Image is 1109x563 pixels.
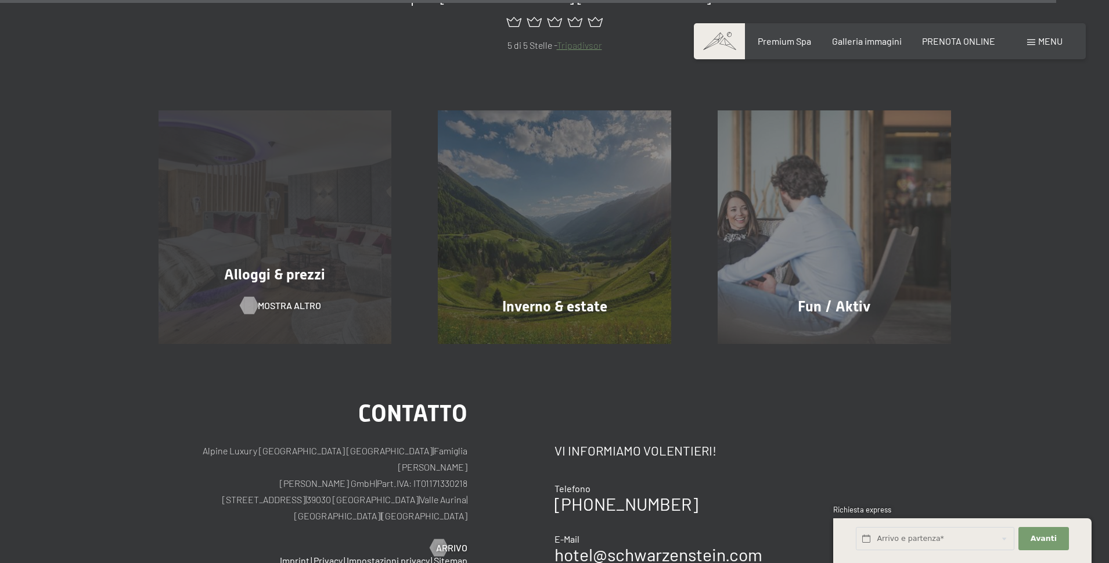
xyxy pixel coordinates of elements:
[554,493,698,514] a: [PHONE_NUMBER]
[466,494,467,505] span: |
[159,443,468,524] p: Alpine Luxury [GEOGRAPHIC_DATA] [GEOGRAPHIC_DATA] Famiglia [PERSON_NAME] [PERSON_NAME] GmbH Part....
[358,400,467,427] span: Contatto
[557,40,602,51] a: Tripadivsor
[305,494,307,505] span: |
[694,110,974,344] a: Hotel Benessere SCHWARZENSTEIN – Trentino Alto Adige Dolomiti Fun / Aktiv
[502,298,607,315] span: Inverno & estate
[159,38,951,53] p: 5 di 5 Stelle -
[415,110,694,344] a: Hotel Benessere SCHWARZENSTEIN – Trentino Alto Adige Dolomiti Inverno & estate
[135,110,415,344] a: Hotel Benessere SCHWARZENSTEIN – Trentino Alto Adige Dolomiti Alloggi & prezzi mostra altro
[376,478,377,489] span: |
[419,494,420,505] span: |
[922,35,995,46] a: PRENOTA ONLINE
[1038,35,1063,46] span: Menu
[554,533,579,544] span: E-Mail
[380,510,381,521] span: |
[1031,533,1057,544] span: Avanti
[554,483,590,494] span: Telefono
[430,542,467,554] a: Arrivo
[832,35,902,46] a: Galleria immagini
[554,443,716,458] span: Vi informiamo volentieri!
[436,542,467,554] span: Arrivo
[433,445,434,456] span: |
[798,298,870,315] span: Fun / Aktiv
[224,266,325,283] span: Alloggi & prezzi
[1018,527,1068,551] button: Avanti
[258,299,321,312] span: mostra altro
[833,505,891,514] span: Richiesta express
[758,35,811,46] a: Premium Spa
